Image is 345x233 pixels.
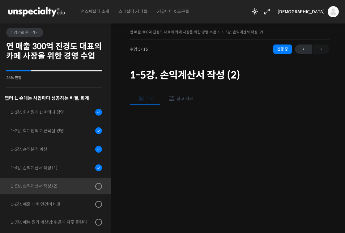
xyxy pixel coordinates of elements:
[9,30,39,35] span: 강의로 돌아가기
[11,164,93,171] div: 1-4강. 손익계산서 작성 (1)
[6,28,43,37] a: 강의로 돌아가기
[130,47,148,51] span: 수업 5
[6,76,102,80] div: 26% 진행
[5,94,102,102] h3: 챕터 1. 손대는 사업마다 성공하는 비결, 회계
[146,96,154,101] span: 수업
[130,30,216,34] a: 연 매출 300억 진경도 대표의 카페 사장을 위한 경영 수업
[273,44,292,54] div: 진행 중
[130,69,330,81] h1: 1-5강. 손익계산서 작성 (2)
[11,146,93,153] div: 1-3강. 손익분기 계산
[141,47,148,52] span: / 15
[11,219,93,226] div: 1-7강. 메뉴 원가 계산법: 쉬운데 자주 틀린다
[6,42,102,61] h2: 연 매출 300억 진경도 대표의 카페 사장을 위한 경영 수업
[11,127,93,134] div: 1-2강. 회계원칙 2: 근육질 경영
[177,96,194,101] span: 참고 자료
[11,183,93,189] div: 1-5강. 손익계산서 작성 (2)
[295,44,312,54] a: ←이전
[11,201,93,208] div: 1-6강. 매출 대비 인건비 비율
[11,109,93,116] div: 1-1강. 회계원칙 1: 어머니 경영
[222,30,263,34] a: 1-5강. 손익계산서 작성 (2)
[278,9,325,15] span: [DEMOGRAPHIC_DATA]
[295,45,312,53] span: ←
